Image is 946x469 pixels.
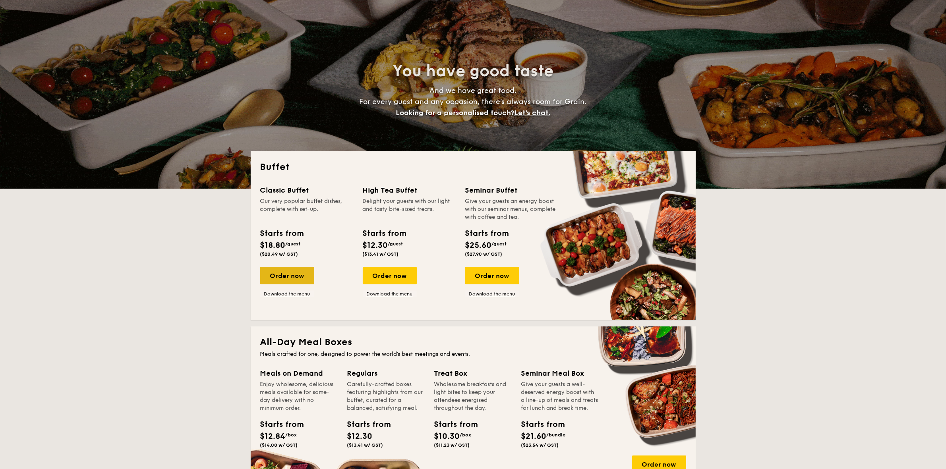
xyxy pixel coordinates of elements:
[465,267,519,284] div: Order now
[260,241,286,250] span: $18.80
[260,291,314,297] a: Download the menu
[521,419,557,430] div: Starts from
[396,108,514,117] span: Looking for a personalised touch?
[460,432,472,438] span: /box
[465,251,503,257] span: ($27.90 w/ GST)
[521,432,547,441] span: $21.60
[260,336,686,349] h2: All-Day Meal Boxes
[521,380,599,412] div: Give your guests a well-deserved energy boost with a line-up of meals and treats for lunch and br...
[260,251,298,257] span: ($20.49 w/ GST)
[434,368,512,379] div: Treat Box
[465,197,558,221] div: Give your guests an energy boost with our seminar menus, complete with coffee and tea.
[286,241,301,247] span: /guest
[363,228,406,239] div: Starts from
[363,197,456,221] div: Delight your guests with our light and tasty bite-sized treats.
[347,432,373,441] span: $12.30
[514,108,550,117] span: Let's chat.
[260,350,686,358] div: Meals crafted for one, designed to power the world's best meetings and events.
[434,432,460,441] span: $10.30
[260,380,338,412] div: Enjoy wholesome, delicious meals available for same-day delivery with no minimum order.
[547,432,566,438] span: /bundle
[260,197,353,221] div: Our very popular buffet dishes, complete with set-up.
[521,442,559,448] span: ($23.54 w/ GST)
[347,419,383,430] div: Starts from
[434,380,512,412] div: Wholesome breakfasts and light bites to keep your attendees energised throughout the day.
[363,241,388,250] span: $12.30
[465,291,519,297] a: Download the menu
[260,442,298,448] span: ($14.00 w/ GST)
[260,267,314,284] div: Order now
[388,241,403,247] span: /guest
[363,267,417,284] div: Order now
[434,419,470,430] div: Starts from
[465,228,509,239] div: Starts from
[260,368,338,379] div: Meals on Demand
[492,241,507,247] span: /guest
[260,432,286,441] span: $12.84
[434,442,470,448] span: ($11.23 w/ GST)
[260,419,296,430] div: Starts from
[521,368,599,379] div: Seminar Meal Box
[347,380,425,412] div: Carefully-crafted boxes featuring highlights from our buffet, curated for a balanced, satisfying ...
[260,185,353,196] div: Classic Buffet
[360,86,587,117] span: And we have great food. For every guest and any occasion, there’s always room for Grain.
[465,185,558,196] div: Seminar Buffet
[260,228,304,239] div: Starts from
[286,432,297,438] span: /box
[363,185,456,196] div: High Tea Buffet
[393,62,553,81] span: You have good taste
[347,442,383,448] span: ($13.41 w/ GST)
[363,251,399,257] span: ($13.41 w/ GST)
[260,161,686,174] h2: Buffet
[363,291,417,297] a: Download the menu
[347,368,425,379] div: Regulars
[465,241,492,250] span: $25.60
